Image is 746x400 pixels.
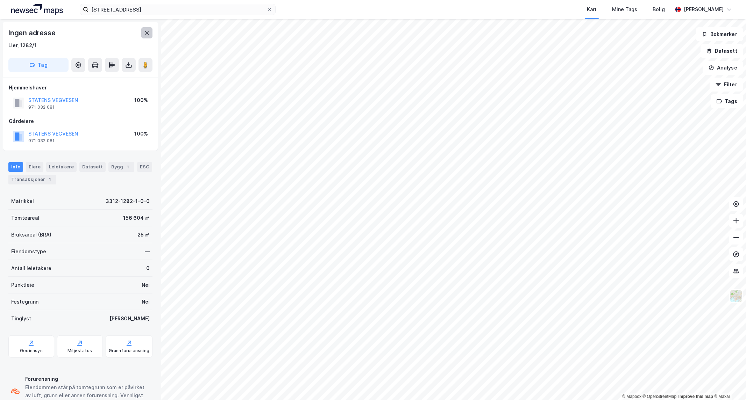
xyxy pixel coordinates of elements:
[684,5,724,14] div: [PERSON_NAME]
[109,314,150,323] div: [PERSON_NAME]
[587,5,597,14] div: Kart
[134,96,148,104] div: 100%
[653,5,665,14] div: Bolig
[8,58,69,72] button: Tag
[20,348,43,354] div: Geoinnsyn
[11,264,51,272] div: Antall leietakere
[25,375,150,383] div: Forurensning
[125,163,132,170] div: 1
[28,138,55,144] div: 971 032 081
[696,27,743,41] button: Bokmerker
[106,197,150,205] div: 3312-1282-1-0-0
[710,78,743,92] button: Filter
[108,162,134,172] div: Bygg
[11,281,34,289] div: Punktleie
[701,44,743,58] button: Datasett
[11,214,39,222] div: Tomteareal
[134,130,148,138] div: 100%
[88,4,267,15] input: Søk på adresse, matrikkel, gårdeiere, leietakere eller personer
[137,162,152,172] div: ESG
[678,394,713,399] a: Improve this map
[137,231,150,239] div: 25 ㎡
[11,314,31,323] div: Tinglyst
[11,247,46,256] div: Eiendomstype
[711,366,746,400] div: Kontrollprogram for chat
[8,27,57,38] div: Ingen adresse
[79,162,106,172] div: Datasett
[11,231,51,239] div: Bruksareal (BRA)
[8,41,36,50] div: Lier, 1282/1
[47,176,54,183] div: 1
[68,348,92,354] div: Miljøstatus
[26,162,43,172] div: Eiere
[109,348,149,354] div: Grunnforurensning
[711,366,746,400] iframe: Chat Widget
[622,394,641,399] a: Mapbox
[142,298,150,306] div: Nei
[11,298,38,306] div: Festegrunn
[9,117,152,125] div: Gårdeiere
[8,162,23,172] div: Info
[146,264,150,272] div: 0
[730,290,743,303] img: Z
[46,162,77,172] div: Leietakere
[142,281,150,289] div: Nei
[11,197,34,205] div: Matrikkel
[28,104,55,110] div: 971 032 081
[8,175,56,184] div: Transaksjoner
[711,94,743,108] button: Tags
[612,5,637,14] div: Mine Tags
[123,214,150,222] div: 156 604 ㎡
[9,83,152,92] div: Hjemmelshaver
[11,4,63,15] img: logo.a4113a55bc3d86da70a041830d287a7e.svg
[145,247,150,256] div: —
[643,394,677,399] a: OpenStreetMap
[703,61,743,75] button: Analyse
